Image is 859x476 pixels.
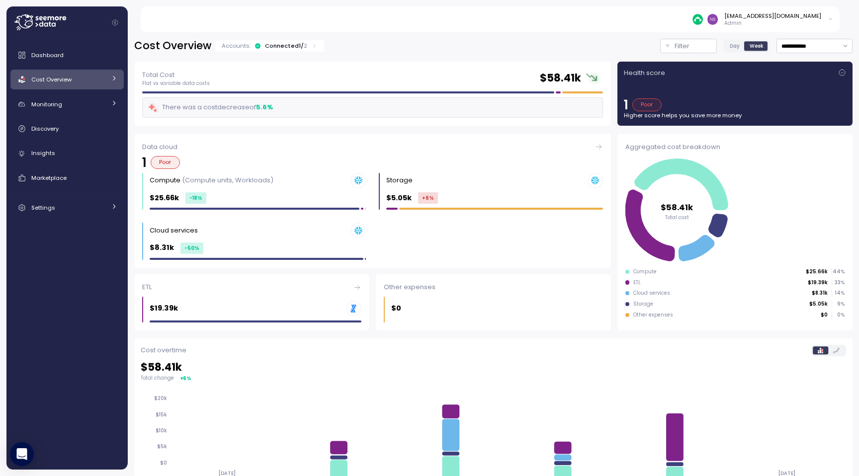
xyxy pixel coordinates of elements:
div: -50 % [180,242,203,254]
tspan: $5k [157,443,167,450]
p: Higher score helps you save more money [624,111,846,119]
p: $5.05k [386,192,412,204]
p: Accounts: [222,42,251,50]
div: Storage [633,301,653,308]
p: Cost overtime [141,345,186,355]
div: Poor [151,156,180,169]
a: ETL$19.39k [134,274,369,330]
tspan: Total cost [665,214,689,220]
p: 1 [624,98,628,111]
a: Data cloud1PoorCompute (Compute units, Workloads)$25.66k-18%Storage $5.05k+6%Cloud services $8.31... [134,134,611,268]
div: 6 % [183,375,191,382]
p: Total change [141,375,174,382]
span: Settings [31,204,55,212]
div: Accounts:Connected1/2 [215,40,324,52]
div: Aggregated cost breakdown [625,142,845,152]
p: 1 [142,156,147,169]
div: Open Intercom Messenger [10,442,34,466]
a: Dashboard [10,45,124,65]
a: Settings [10,198,124,218]
div: +6 % [418,192,438,204]
div: Other expenses [384,282,603,292]
span: Week [750,42,764,50]
h2: $ 58.41k [540,71,581,85]
p: $25.66k [150,192,179,204]
span: Dashboard [31,51,64,59]
p: $0 [391,303,401,314]
div: Connected 1 / [265,42,307,50]
tspan: $10k [156,427,167,434]
div: Cloud services [150,226,198,236]
p: 2 [304,42,307,50]
a: Insights [10,144,124,163]
span: Monitoring [31,100,62,108]
p: $19.39k [808,279,828,286]
h2: Cost Overview [134,39,211,53]
p: $25.66k [806,268,828,275]
a: Discovery [10,119,124,139]
p: Flat vs variable data costs [142,80,210,87]
button: Filter [660,39,717,53]
span: Discovery [31,125,59,133]
p: $8.31k [812,290,828,297]
div: [EMAIL_ADDRESS][DOMAIN_NAME] [724,12,821,20]
h2: $ 58.41k [141,360,846,375]
p: Filter [675,41,689,51]
a: Cost Overview [10,70,124,89]
span: Insights [31,149,55,157]
tspan: $58.41k [661,201,693,213]
img: d8f3371d50c36e321b0eb15bc94ec64c [707,14,718,24]
p: 33 % [832,279,844,286]
div: Storage [386,175,413,185]
div: Poor [632,98,662,111]
div: Compute [150,175,273,185]
div: Data cloud [142,142,603,152]
p: $0 [821,312,828,318]
button: Collapse navigation [109,19,121,26]
p: $8.31k [150,242,174,253]
div: There was a cost decrease of [148,102,273,113]
p: 44 % [832,268,844,275]
p: 9 % [832,301,844,308]
div: ETL [142,282,361,292]
tspan: $0 [160,460,167,466]
p: Total Cost [142,70,210,80]
div: ETL [633,279,641,286]
p: 14 % [832,290,844,297]
span: Cost Overview [31,76,72,83]
p: $5.05k [809,301,828,308]
a: Monitoring [10,94,124,114]
span: Marketplace [31,174,67,182]
div: 5.6 % [256,102,273,112]
a: Marketplace [10,168,124,188]
p: 0 % [832,312,844,318]
span: Day [730,42,740,50]
div: -18 % [185,192,206,204]
img: 687cba7b7af778e9efcde14e.PNG [692,14,703,24]
div: Cloud services [633,290,670,297]
tspan: $15k [156,411,167,418]
p: Health score [624,68,665,78]
p: (Compute units, Workloads) [182,175,273,185]
tspan: $20k [154,395,167,401]
div: ▾ [180,375,191,382]
div: Other expenses [633,312,673,318]
div: Compute [633,268,657,275]
p: $19.39k [150,303,178,314]
p: Admin [724,20,821,27]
